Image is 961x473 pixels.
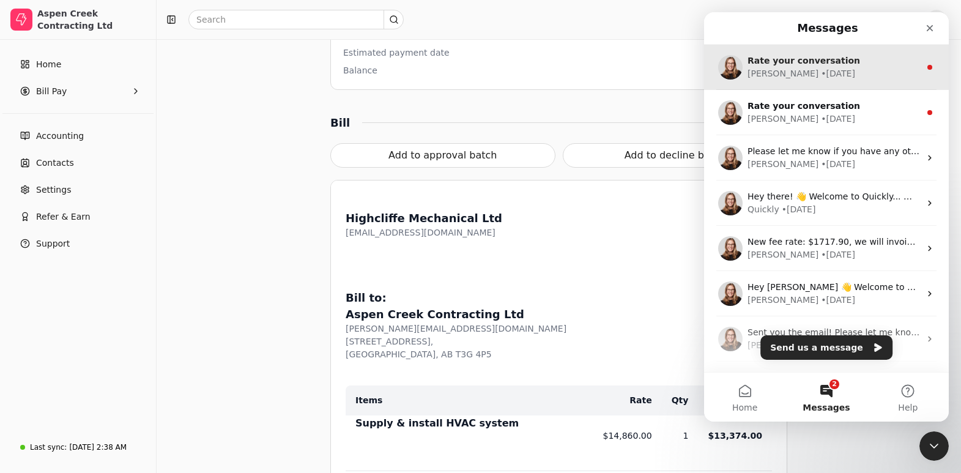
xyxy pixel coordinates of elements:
[652,385,689,415] th: Qty
[563,143,788,168] button: Add to decline batch
[98,391,146,400] span: Messages
[69,442,127,453] div: [DATE] 2:38 AM
[188,10,404,29] input: Search
[43,191,75,204] div: Quickly
[346,348,772,361] div: [GEOGRAPHIC_DATA], AB T3G 4P5
[43,327,114,340] div: [PERSON_NAME]
[346,289,772,306] div: Bill to:
[43,270,582,280] span: Hey [PERSON_NAME] 👋 Welcome to Quickly 🙌 Take a look around and if you have any questions, just r...
[346,306,772,322] div: Aspen Creek Contracting Ltd
[5,231,151,256] button: Support
[36,184,71,196] span: Settings
[14,224,39,248] img: Profile image for Evanne
[330,143,555,168] button: Add to approval batch
[652,415,689,456] td: 1
[56,323,188,348] button: Send us a message
[355,416,584,436] div: Supply & install HVAC system
[5,79,151,103] button: Bill Pay
[117,281,151,294] div: • [DATE]
[43,146,114,158] div: [PERSON_NAME]
[5,124,151,148] a: Accounting
[194,391,213,400] span: Help
[688,415,772,456] td: $13,374.00
[704,12,949,422] iframe: Intercom live chat
[117,146,151,158] div: • [DATE]
[584,415,652,456] td: $14,860.00
[43,315,325,325] span: Sent you the email! Please let me know if you need anything else
[117,236,151,249] div: • [DATE]
[346,226,502,239] div: [EMAIL_ADDRESS][DOMAIN_NAME]
[14,315,39,339] img: Profile image for Evanne
[343,47,450,59] div: Estimated payment date
[43,179,320,189] span: Hey there! 👋 Welcome to Quickly... What can we help you with?
[5,177,151,202] a: Settings
[36,130,84,143] span: Accounting
[36,157,74,169] span: Contacts
[5,204,151,229] button: Refer & Earn
[346,210,502,226] div: Highcliffe Mechanical Ltd
[5,151,151,175] a: Contacts
[30,442,67,453] div: Last sync:
[927,10,946,29] button: L
[43,134,268,144] span: Please let me know if you have any other questions.
[343,64,377,77] div: Balance
[28,391,53,400] span: Home
[5,52,151,76] a: Home
[43,225,379,234] span: New fee rate: $1717.90, we will invoice this separately. Have a great evening!
[584,385,652,415] th: Rate
[346,385,584,415] th: Items
[14,179,39,203] img: Profile image for Evanne
[688,385,772,415] th: Amount
[163,360,245,409] button: Help
[43,236,114,249] div: [PERSON_NAME]
[14,269,39,294] img: Profile image for Evanne
[36,210,91,223] span: Refer & Earn
[36,237,70,250] span: Support
[37,7,146,32] div: Aspen Creek Contracting Ltd
[346,335,772,348] div: [STREET_ADDRESS],
[78,191,112,204] div: • [DATE]
[5,436,151,458] a: Last sync:[DATE] 2:38 AM
[43,281,114,294] div: [PERSON_NAME]
[346,322,772,335] div: [PERSON_NAME][EMAIL_ADDRESS][DOMAIN_NAME]
[36,85,67,98] span: Bill Pay
[81,360,163,409] button: Messages
[919,431,949,461] iframe: Intercom live chat
[36,58,61,71] span: Home
[330,114,362,131] div: Bill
